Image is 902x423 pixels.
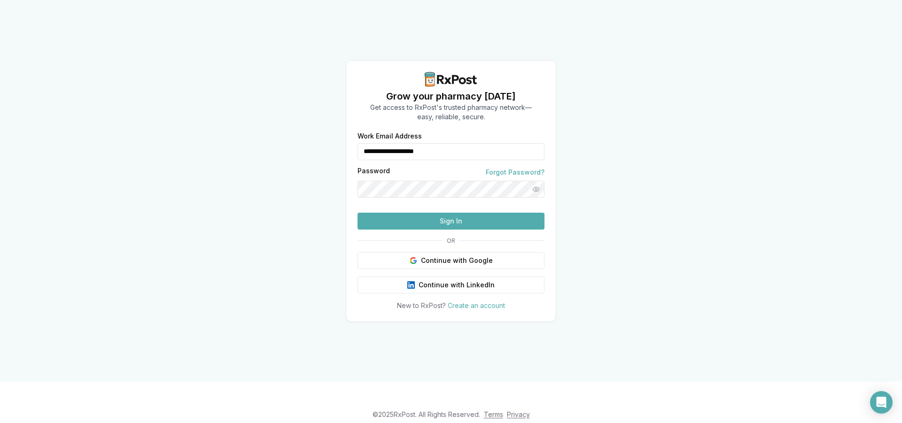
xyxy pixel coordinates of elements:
button: Show password [528,181,544,198]
a: Forgot Password? [486,168,544,177]
label: Work Email Address [358,133,544,139]
p: Get access to RxPost's trusted pharmacy network— easy, reliable, secure. [370,103,532,122]
label: Password [358,168,390,177]
a: Create an account [448,301,505,309]
a: Privacy [507,410,530,418]
div: Open Intercom Messenger [870,391,893,414]
button: Continue with Google [358,252,544,269]
h1: Grow your pharmacy [DATE] [370,90,532,103]
img: Google [410,257,417,264]
button: Sign In [358,213,544,230]
img: LinkedIn [407,281,415,289]
img: RxPost Logo [421,72,481,87]
span: New to RxPost? [397,301,446,309]
button: Continue with LinkedIn [358,277,544,293]
a: Terms [484,410,503,418]
span: OR [443,237,459,245]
